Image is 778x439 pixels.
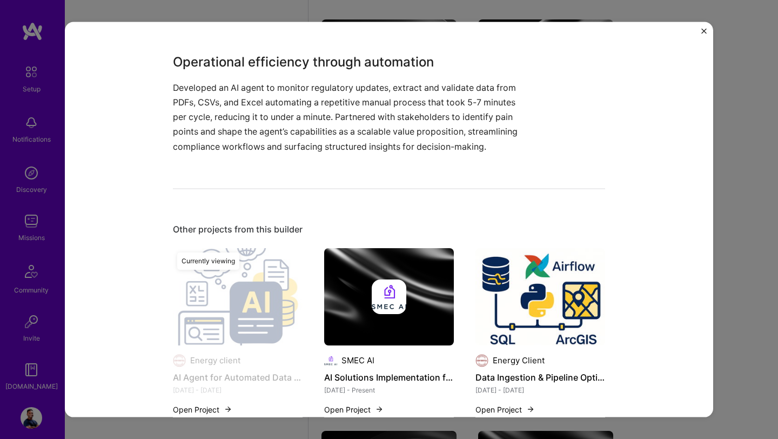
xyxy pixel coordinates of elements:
[177,252,239,269] div: Currently viewing
[324,384,454,395] div: [DATE] - Present
[701,29,707,40] button: Close
[372,279,406,314] img: Company logo
[324,403,384,415] button: Open Project
[173,248,303,345] img: AI Agent for Automated Data Ingestion
[173,52,524,71] h3: Operational efficiency through automation
[475,354,488,367] img: Company logo
[173,223,605,235] div: Other projects from this builder
[324,370,454,384] h4: AI Solutions Implementation for SMEs
[493,355,545,366] div: Energy Client
[526,405,535,414] img: arrow-right
[475,370,605,384] h4: Data Ingestion & Pipeline Optimisation
[324,248,454,345] img: cover
[324,354,337,367] img: Company logo
[224,405,232,414] img: arrow-right
[475,403,535,415] button: Open Project
[341,355,374,366] div: SMEC AI
[173,80,524,154] p: Developed an AI agent to monitor regulatory updates, extract and validate data from PDFs, CSVs, a...
[375,405,384,414] img: arrow-right
[475,248,605,345] img: Data Ingestion & Pipeline Optimisation
[173,403,232,415] button: Open Project
[475,384,605,395] div: [DATE] - [DATE]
